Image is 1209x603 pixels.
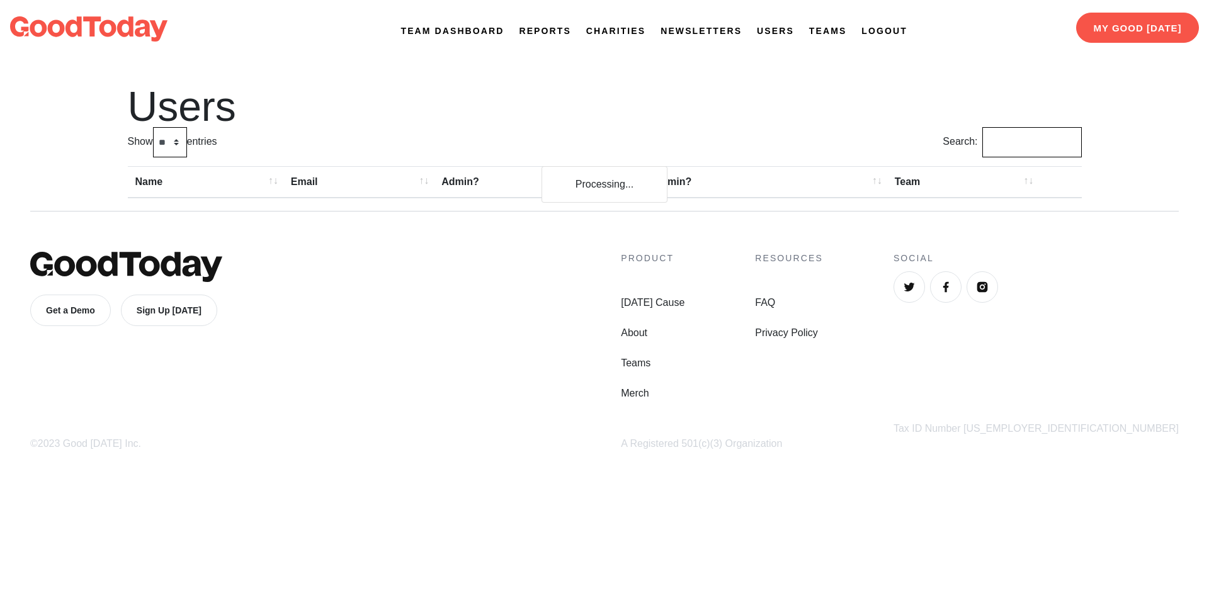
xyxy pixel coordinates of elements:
[967,271,998,303] a: Instagram
[939,281,952,293] img: Facebook
[621,295,684,310] a: [DATE] Cause
[755,295,823,310] a: FAQ
[128,127,217,157] label: Show entries
[930,271,962,303] a: Facebook
[621,436,894,451] div: A Registered 501(c)(3) Organization
[757,25,794,38] a: Users
[621,252,684,265] h4: Product
[661,25,742,38] a: Newsletters
[755,325,823,341] a: Privacy Policy
[894,271,925,303] a: Twitter
[519,25,570,38] a: Reports
[976,281,989,293] img: Instagram
[153,127,187,157] select: Showentries
[809,25,847,38] a: Teams
[903,281,916,293] img: Twitter
[30,295,111,326] a: Get a Demo
[755,252,823,265] h4: Resources
[894,421,1179,436] div: Tax ID Number [US_EMPLOYER_IDENTIFICATION_NUMBER]
[10,16,167,42] img: logo-dark-da6b47b19159aada33782b937e4e11ca563a98e0ec6b0b8896e274de7198bfd4.svg
[128,86,1082,127] h1: Users
[616,166,887,198] th: Super Admin?
[586,25,645,38] a: Charities
[542,166,667,203] div: Processing...
[434,166,615,198] th: Admin?
[861,25,907,38] a: Logout
[283,166,434,198] th: Email
[1076,13,1199,43] a: My Good [DATE]
[128,166,283,198] th: Name
[30,436,621,451] div: ©2023 Good [DATE] Inc.
[621,356,684,371] a: Teams
[894,252,1179,265] h4: Social
[982,127,1082,157] input: Search:
[401,25,504,38] a: Team Dashboard
[121,295,217,326] a: Sign Up [DATE]
[943,127,1081,157] label: Search:
[621,386,684,401] a: Merch
[30,252,222,282] img: GoodToday
[887,166,1039,198] th: Team
[621,325,684,341] a: About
